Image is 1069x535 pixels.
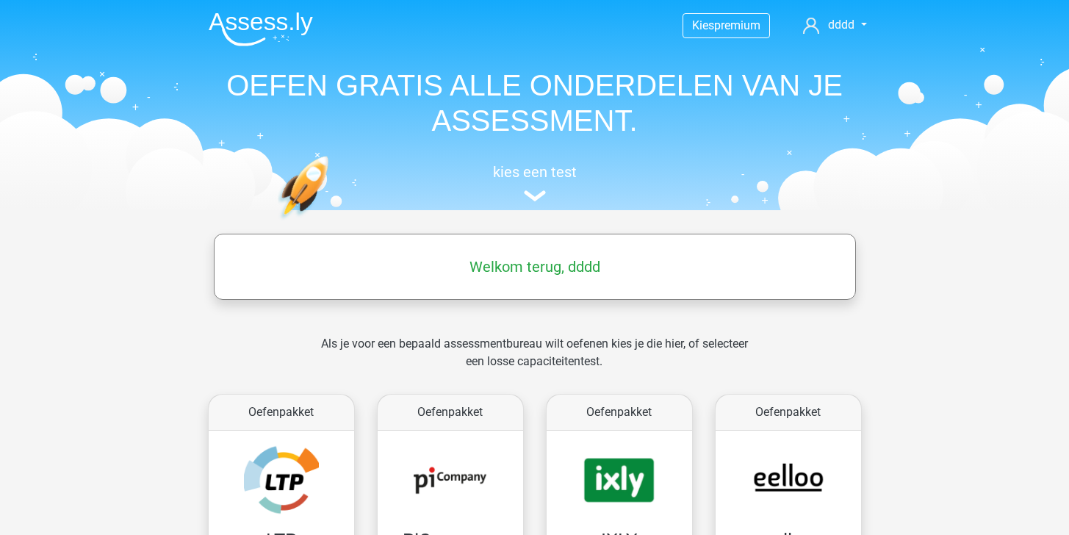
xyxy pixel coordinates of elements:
h5: kies een test [197,163,873,181]
h5: Welkom terug, dddd [221,258,849,276]
a: dddd [797,16,872,34]
img: assessment [524,190,546,201]
img: Assessly [209,12,313,46]
a: Kiespremium [683,15,769,35]
img: oefenen [278,156,386,289]
span: dddd [828,18,854,32]
span: Kies [692,18,714,32]
a: kies een test [197,163,873,202]
h1: OEFEN GRATIS ALLE ONDERDELEN VAN JE ASSESSMENT. [197,68,873,138]
span: premium [714,18,760,32]
div: Als je voor een bepaald assessmentbureau wilt oefenen kies je die hier, of selecteer een losse ca... [309,335,760,388]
